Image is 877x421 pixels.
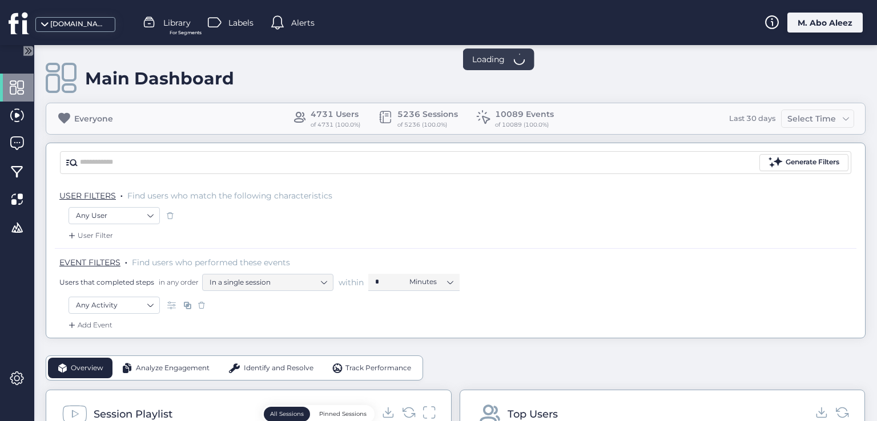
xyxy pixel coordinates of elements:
[787,13,863,33] div: M. Abo Aleez
[50,19,107,30] div: [DOMAIN_NAME]
[786,157,839,168] div: Generate Filters
[291,17,315,29] span: Alerts
[132,257,290,268] span: Find users who performed these events
[244,363,313,374] span: Identify and Resolve
[163,17,191,29] span: Library
[127,191,332,201] span: Find users who match the following characteristics
[76,207,152,224] nz-select-item: Any User
[59,277,154,287] span: Users that completed steps
[59,191,116,201] span: USER FILTERS
[66,319,112,331] div: Add Event
[228,17,254,29] span: Labels
[120,188,123,200] span: .
[409,273,453,290] nz-select-item: Minutes
[66,230,113,241] div: User Filter
[71,363,103,374] span: Overview
[76,297,152,314] nz-select-item: Any Activity
[345,363,411,374] span: Track Performance
[759,154,848,171] button: Generate Filters
[125,255,127,266] span: .
[472,53,505,66] span: Loading
[136,363,210,374] span: Analyze Engagement
[59,257,120,268] span: EVENT FILTERS
[339,277,364,288] span: within
[156,277,199,287] span: in any order
[85,68,234,89] div: Main Dashboard
[170,29,202,37] span: For Segments
[210,274,326,291] nz-select-item: In a single session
